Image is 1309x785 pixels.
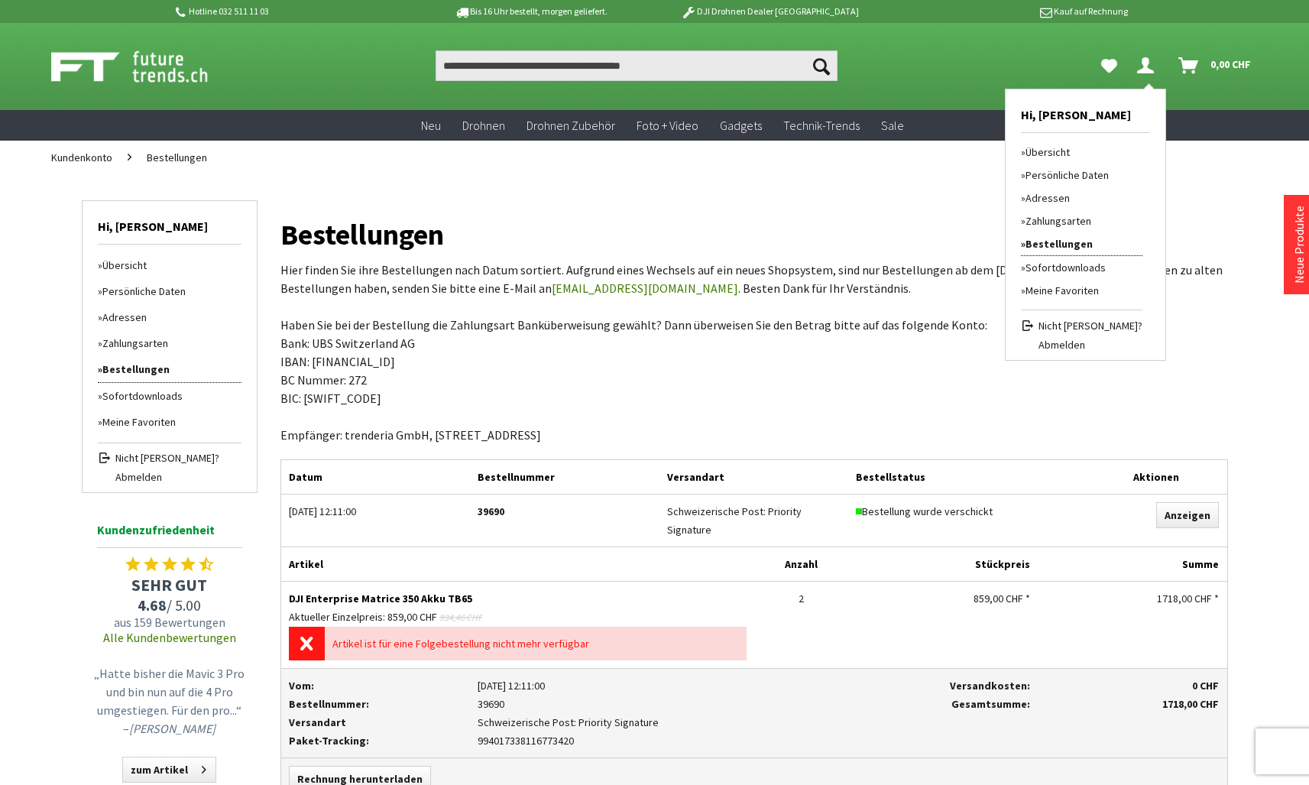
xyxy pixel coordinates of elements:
img: Shop Futuretrends - zur Startseite wechseln [51,47,241,86]
div: Aktionen [1085,460,1227,494]
span: Kundenkonto [51,151,112,164]
a: Persönliche Daten [98,278,241,304]
a: Warenkorb [1172,50,1259,81]
span: Sale [881,118,904,133]
a: Zahlungsarten [98,330,241,356]
p: [DATE] 12:11:00 [478,676,841,695]
h1: Bestellungen [280,209,1228,261]
p: 0 CHF [1045,676,1220,695]
a: Sale [870,110,915,141]
a: zum Artikel [122,757,216,783]
a: Zahlungsarten [1021,209,1142,232]
em: [PERSON_NAME] [129,721,215,736]
div: Bestellnummer [470,460,659,494]
div: Bestellstatus [848,460,1085,494]
p: Versandkosten: [856,676,1030,695]
span: [PERSON_NAME]? [1064,319,1142,332]
div: Datum [281,460,471,494]
a: Drohnen Zubehör [516,110,626,141]
a: Bestellungen [139,141,215,174]
div: 859,00 CHF * [856,589,1030,608]
p: „Hatte bisher die Mavic 3 Pro und bin nun auf die 4 Pro umgestiegen. Für den pro...“ – [93,664,246,738]
span: 934,46 CHF [439,611,482,623]
div: Summe [1038,547,1227,581]
div: Versandart [659,460,849,494]
div: 1718,00 CHF * [1045,589,1220,608]
a: Hi, Alois - Dein Konto [1131,50,1166,81]
a: Sofortdownloads [98,383,241,409]
a: Technik-Trends [773,110,870,141]
div: Artikel ist für eine Folgebestellung nicht mehr verfügbar [325,627,746,660]
div: Stückpreis [848,547,1038,581]
span: Nicht [115,451,138,465]
a: Nicht [PERSON_NAME]? Abmelden [1021,310,1142,352]
a: Sofortdownloads [1021,256,1142,279]
span: SEHR GUT [89,574,250,595]
p: Bis 16 Uhr bestellt, morgen geliefert. [412,2,650,21]
span: Hi, [PERSON_NAME] [98,201,241,245]
a: Meine Favoriten [98,409,241,435]
a: Übersicht [98,252,241,278]
a: Adressen [1021,187,1142,209]
a: [EMAIL_ADDRESS][DOMAIN_NAME] [552,281,738,296]
p: Kauf auf Rechnung [889,2,1128,21]
p: Versandart [289,713,463,731]
div: Schweizerische Post: Priority Signature [667,502,841,539]
span: Technik-Trends [783,118,860,133]
a: Foto + Video [626,110,709,141]
a: Neue Produkte [1291,206,1307,284]
p: 39690 [478,695,841,713]
p: 1718,00 CHF [1045,695,1220,713]
span: Nicht [1038,319,1061,332]
div: Artikel [281,547,754,581]
p: Paket-Tracking: [289,731,463,750]
span: [PERSON_NAME]? [141,451,219,465]
span: 859,00 CHF [387,610,437,624]
a: Gadgets [709,110,773,141]
p: Gesamtsumme: [856,695,1030,713]
a: Nicht [PERSON_NAME]? Abmelden [98,443,241,485]
span: Abmelden [1038,337,1142,352]
a: Anzeigen [1156,502,1219,528]
span: aus 159 Bewertungen [89,615,250,630]
span: Hi, [PERSON_NAME] [1021,89,1150,133]
button: Suchen [805,50,838,81]
span: Gadgets [720,118,762,133]
span: 0,00 CHF [1210,52,1251,76]
span: / 5.00 [89,595,250,615]
p: 994017338116773420 [478,731,841,750]
span: Drohnen [462,118,505,133]
a: Kundenkonto [44,141,120,174]
a: Meine Favoriten [1094,50,1125,81]
a: Meine Favoriten [1021,279,1142,302]
div: 2 [762,589,841,608]
p: Hotline 032 511 11 03 [173,2,412,21]
span: Aktueller Einzelpreis: [289,610,385,624]
a: Übersicht [1021,141,1142,164]
a: Adressen [98,304,241,330]
p: DJI Enterprise Matrice 350 Akku TB65 [289,589,747,608]
span: Abmelden [115,469,241,485]
span: Neu [421,118,441,133]
p: Hier finden Sie ihre Bestellungen nach Datum sortiert. Aufgrund eines Wechsels auf ein neues Shop... [280,261,1228,444]
div: Bestellung wurde verschickt [856,502,1077,521]
input: Produkt, Marke, Kategorie, EAN, Artikelnummer… [436,50,838,81]
a: Persönliche Daten [1021,164,1142,187]
span: Kundenzufriedenheit [97,520,242,548]
p: Bestellnummer: [289,695,463,713]
div: 39690 [478,502,652,521]
span: Bestellungen [147,151,207,164]
a: Neu [410,110,452,141]
a: Bestellungen [1021,232,1142,256]
div: [DATE] 12:11:00 [289,502,463,521]
p: Schweizerische Post: Priority Signature [478,713,841,731]
p: Vom: [289,676,463,695]
a: Alle Kundenbewertungen [103,630,236,645]
span: 4.68 [138,595,167,615]
p: DJI Drohnen Dealer [GEOGRAPHIC_DATA] [650,2,889,21]
span: Foto + Video [637,118,698,133]
div: Anzahl [754,547,849,581]
span: Drohnen Zubehör [527,118,615,133]
a: Drohnen [452,110,516,141]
